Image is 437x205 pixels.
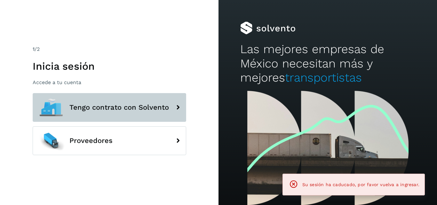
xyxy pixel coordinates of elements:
button: Tengo contrato con Solvento [33,93,186,122]
button: Proveedores [33,126,186,155]
h2: Las mejores empresas de México necesitan más y mejores [240,42,415,85]
h1: Inicia sesión [33,60,186,72]
p: Accede a tu cuenta [33,79,186,85]
span: Tengo contrato con Solvento [69,104,169,111]
span: Proveedores [69,137,113,145]
div: /2 [33,45,186,53]
span: transportistas [285,71,362,84]
span: 1 [33,46,35,52]
span: Su sesión ha caducado, por favor vuelva a ingresar. [302,182,419,187]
